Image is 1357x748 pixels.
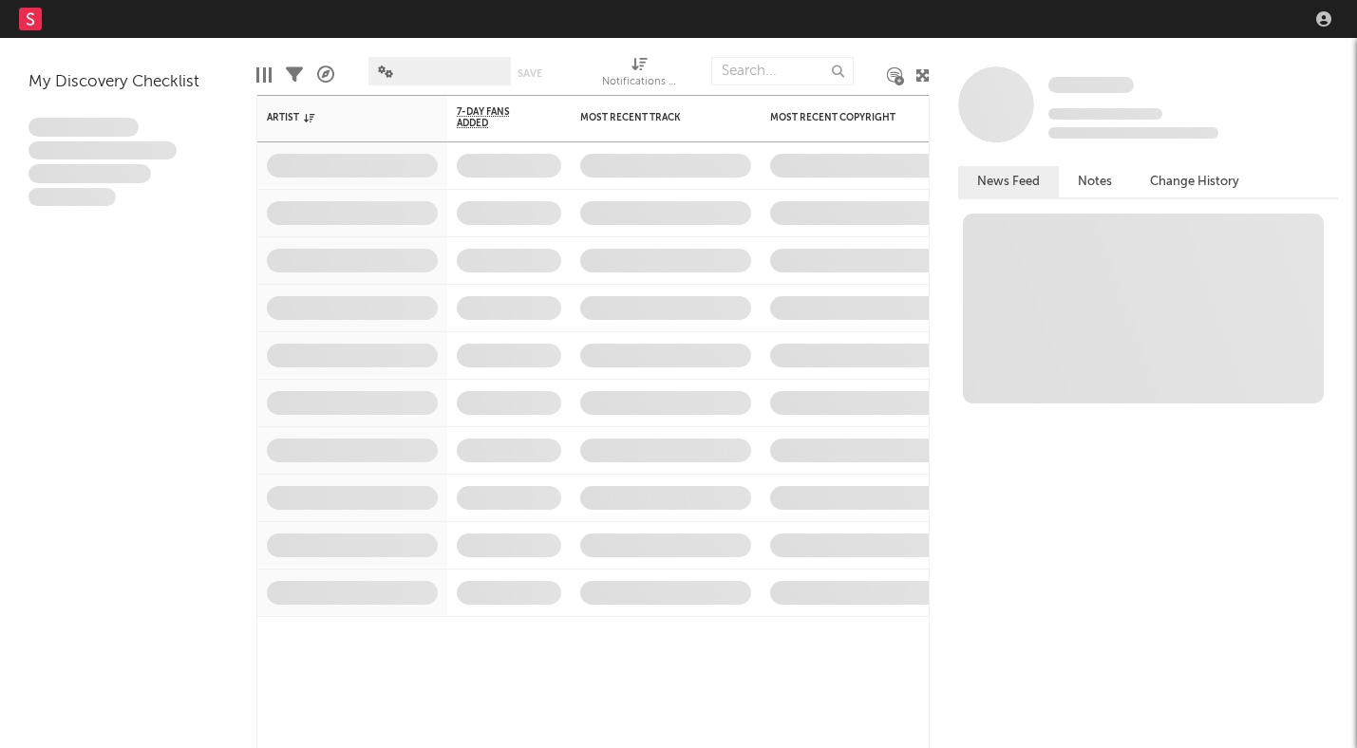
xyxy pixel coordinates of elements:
[256,47,272,103] div: Edit Columns
[770,112,913,123] div: Most Recent Copyright
[1059,166,1131,197] button: Notes
[602,71,678,94] div: Notifications (Artist)
[28,141,177,160] span: Integer aliquet in purus et
[518,68,542,79] button: Save
[457,106,533,129] span: 7-Day Fans Added
[28,71,228,94] div: My Discovery Checklist
[286,47,303,103] div: Filters
[28,118,139,137] span: Lorem ipsum dolor
[267,112,409,123] div: Artist
[317,47,334,103] div: A&R Pipeline
[711,57,854,85] input: Search...
[958,166,1059,197] button: News Feed
[602,47,678,103] div: Notifications (Artist)
[1048,127,1218,139] span: 0 fans last week
[28,164,151,183] span: Praesent ac interdum
[1048,77,1134,93] span: Some Artist
[1048,76,1134,95] a: Some Artist
[580,112,723,123] div: Most Recent Track
[28,188,116,207] span: Aliquam viverra
[1048,108,1162,120] span: Tracking Since: [DATE]
[1131,166,1258,197] button: Change History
